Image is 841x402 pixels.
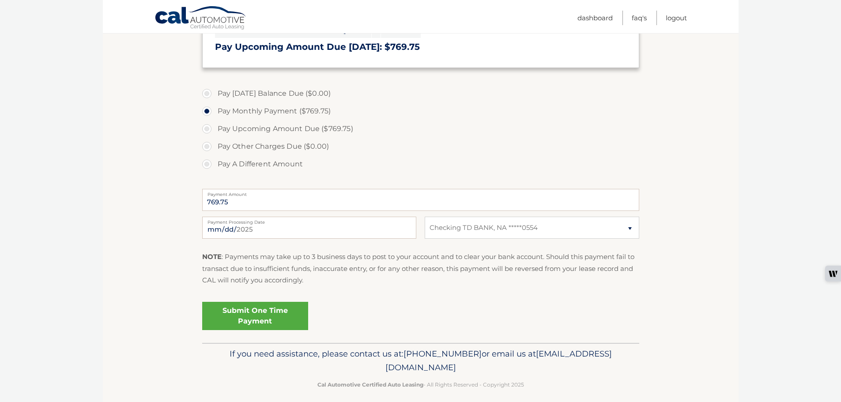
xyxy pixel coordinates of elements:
[317,381,423,388] strong: Cal Automotive Certified Auto Leasing
[202,302,308,330] a: Submit One Time Payment
[202,155,639,173] label: Pay A Different Amount
[202,189,639,211] input: Payment Amount
[202,120,639,138] label: Pay Upcoming Amount Due ($769.75)
[155,6,247,31] a: Cal Automotive
[202,251,639,286] p: : Payments may take up to 3 business days to post to your account and to clear your bank account....
[577,11,613,25] a: Dashboard
[202,102,639,120] label: Pay Monthly Payment ($769.75)
[202,217,416,239] input: Payment Date
[666,11,687,25] a: Logout
[215,41,626,53] h3: Pay Upcoming Amount Due [DATE]: $769.75
[208,347,634,375] p: If you need assistance, please contact us at: or email us at
[202,217,416,224] label: Payment Processing Date
[632,11,647,25] a: FAQ's
[202,85,639,102] label: Pay [DATE] Balance Due ($0.00)
[202,252,222,261] strong: NOTE
[208,380,634,389] p: - All Rights Reserved - Copyright 2025
[202,138,639,155] label: Pay Other Charges Due ($0.00)
[404,349,482,359] span: [PHONE_NUMBER]
[202,189,639,196] label: Payment Amount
